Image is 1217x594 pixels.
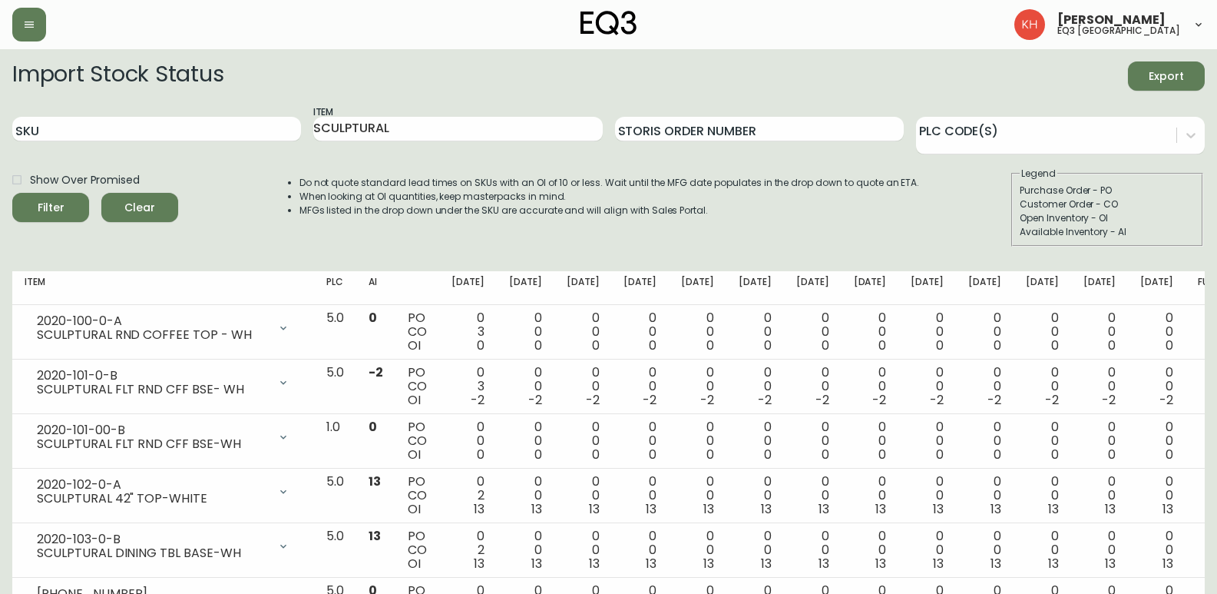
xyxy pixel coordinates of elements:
[299,190,920,204] li: When looking at OI quantities, keep masterpacks in mind.
[911,311,944,353] div: 0 0
[509,420,542,462] div: 0 0
[681,311,714,353] div: 0 0
[314,360,356,414] td: 5.0
[369,473,381,490] span: 13
[898,271,956,305] th: [DATE]
[796,475,829,516] div: 0 0
[25,475,302,509] div: 2020-102-0-ASCULPTURAL 42" TOP-WHITE
[669,271,726,305] th: [DATE]
[509,475,542,516] div: 0 0
[706,337,714,354] span: 0
[534,446,542,463] span: 0
[25,420,302,454] div: 2020-101-00-BSCULPTURAL FLT RND CFF BSE-WH
[796,311,829,353] div: 0 0
[854,475,887,516] div: 0 0
[1140,366,1173,407] div: 0 0
[739,529,772,571] div: 0 0
[12,193,89,222] button: Filter
[1140,420,1173,462] div: 0 0
[649,446,656,463] span: 0
[25,529,302,563] div: 2020-103-0-BSCULPTURAL DINING TBL BASE-WH
[314,271,356,305] th: PLC
[1014,9,1045,40] img: 6bce50593809ea0ae37ab3ec28db6a8b
[1020,197,1195,211] div: Customer Order - CO
[878,446,886,463] span: 0
[37,546,268,560] div: SCULPTURAL DINING TBL BASE-WH
[739,420,772,462] div: 0 0
[1162,500,1173,518] span: 13
[818,555,829,572] span: 13
[911,475,944,516] div: 0 0
[936,337,944,354] span: 0
[700,391,714,409] span: -2
[589,555,600,572] span: 13
[1026,475,1059,516] div: 0 0
[38,198,64,217] div: Filter
[451,366,484,407] div: 0 3
[681,420,714,462] div: 0 0
[580,11,637,35] img: logo
[37,533,268,546] div: 2020-103-0-B
[623,529,656,571] div: 0 0
[1105,555,1116,572] span: 13
[968,311,1001,353] div: 0 0
[1128,271,1186,305] th: [DATE]
[875,500,886,518] span: 13
[994,446,1001,463] span: 0
[1102,391,1116,409] span: -2
[1014,271,1071,305] th: [DATE]
[681,366,714,407] div: 0 0
[314,305,356,360] td: 5.0
[37,383,268,397] div: SCULPTURAL FLT RND CFF BSE- WH
[726,271,784,305] th: [DATE]
[509,366,542,407] div: 0 0
[567,366,600,407] div: 0 0
[930,391,944,409] span: -2
[1083,311,1116,353] div: 0 0
[1020,184,1195,197] div: Purchase Order - PO
[990,500,1001,518] span: 13
[439,271,497,305] th: [DATE]
[968,475,1001,516] div: 0 0
[369,527,381,545] span: 13
[589,500,600,518] span: 13
[990,555,1001,572] span: 13
[408,446,421,463] span: OI
[1140,311,1173,353] div: 0 0
[37,423,268,437] div: 2020-101-00-B
[408,500,421,518] span: OI
[968,420,1001,462] div: 0 0
[994,337,1001,354] span: 0
[1051,337,1059,354] span: 0
[933,500,944,518] span: 13
[1083,475,1116,516] div: 0 0
[854,529,887,571] div: 0 0
[815,391,829,409] span: -2
[586,391,600,409] span: -2
[1140,475,1173,516] div: 0 0
[509,311,542,353] div: 0 0
[1083,366,1116,407] div: 0 0
[369,418,377,436] span: 0
[1140,529,1173,571] div: 0 0
[531,555,542,572] span: 13
[314,523,356,578] td: 5.0
[872,391,886,409] span: -2
[314,469,356,523] td: 5.0
[1048,500,1059,518] span: 13
[1020,167,1057,181] legend: Legend
[37,478,268,492] div: 2020-102-0-A
[1020,211,1195,225] div: Open Inventory - OI
[567,529,600,571] div: 0 0
[842,271,899,305] th: [DATE]
[12,271,314,305] th: Item
[25,366,302,400] div: 2020-101-0-BSCULPTURAL FLT RND CFF BSE- WH
[1140,67,1192,86] span: Export
[451,529,484,571] div: 0 2
[796,366,829,407] div: 0 0
[369,363,383,381] span: -2
[528,391,542,409] span: -2
[567,311,600,353] div: 0 0
[956,271,1014,305] th: [DATE]
[1166,337,1173,354] span: 0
